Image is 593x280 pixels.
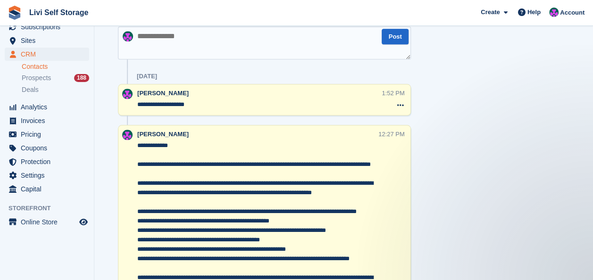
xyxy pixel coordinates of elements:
[5,155,89,168] a: menu
[137,73,157,80] div: [DATE]
[5,128,89,141] a: menu
[21,20,77,33] span: Subscriptions
[22,85,89,95] a: Deals
[481,8,500,17] span: Create
[21,34,77,47] span: Sites
[5,141,89,155] a: menu
[137,90,189,97] span: [PERSON_NAME]
[22,74,51,82] span: Prospects
[122,130,133,140] img: Graham Cameron
[560,8,585,17] span: Account
[382,29,408,44] button: Post
[22,62,89,71] a: Contacts
[378,130,405,139] div: 12:27 PM
[137,131,189,138] span: [PERSON_NAME]
[5,48,89,61] a: menu
[21,169,77,182] span: Settings
[22,73,89,83] a: Prospects 188
[5,169,89,182] a: menu
[25,5,92,20] a: Livi Self Storage
[5,20,89,33] a: menu
[5,114,89,127] a: menu
[21,128,77,141] span: Pricing
[5,100,89,114] a: menu
[5,182,89,196] a: menu
[21,155,77,168] span: Protection
[21,48,77,61] span: CRM
[122,89,133,99] img: Graham Cameron
[21,215,77,229] span: Online Store
[21,114,77,127] span: Invoices
[123,31,133,41] img: Graham Cameron
[382,89,404,98] div: 1:52 PM
[5,215,89,229] a: menu
[21,141,77,155] span: Coupons
[8,6,22,20] img: stora-icon-8386f47178a22dfd0bd8f6a31ec36ba5ce8667c1dd55bd0f319d3a0aa187defe.svg
[22,85,39,94] span: Deals
[527,8,541,17] span: Help
[21,100,77,114] span: Analytics
[74,74,89,82] div: 188
[21,182,77,196] span: Capital
[5,34,89,47] a: menu
[8,204,94,213] span: Storefront
[78,216,89,228] a: Preview store
[549,8,559,17] img: Graham Cameron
